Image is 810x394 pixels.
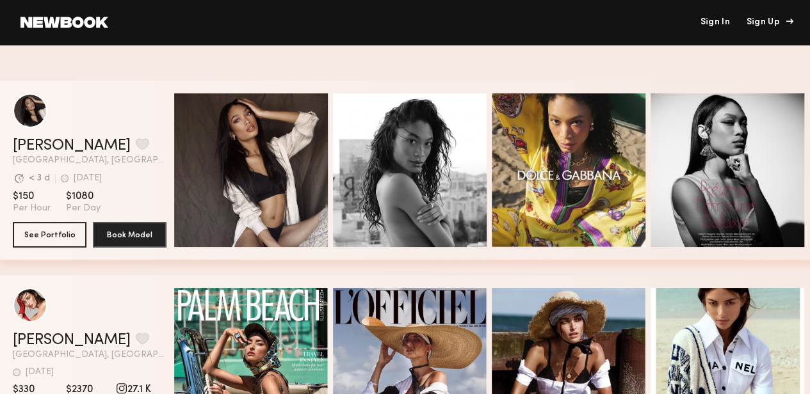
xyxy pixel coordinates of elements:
span: [GEOGRAPHIC_DATA], [GEOGRAPHIC_DATA] [13,156,166,165]
div: [DATE] [74,174,102,183]
span: [GEOGRAPHIC_DATA], [GEOGRAPHIC_DATA] [13,351,166,359]
a: Sign In [700,18,729,27]
span: $150 [13,190,51,203]
div: Sign Up [747,18,790,27]
a: [PERSON_NAME] [13,333,131,348]
button: Book Model [93,222,166,248]
button: See Portfolio [13,222,86,248]
span: Per Day [66,203,101,214]
span: $1080 [66,190,101,203]
a: [PERSON_NAME] [13,138,131,154]
span: Per Hour [13,203,51,214]
div: [DATE] [26,368,54,377]
div: < 3 d [29,174,50,183]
